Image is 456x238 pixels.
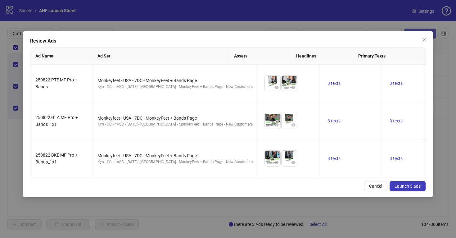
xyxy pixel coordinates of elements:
img: Asset 1 [265,76,280,91]
button: Close [420,35,430,45]
img: Asset 1 [265,151,280,166]
th: Headlines [291,48,353,65]
th: Assets [229,48,291,65]
button: 3 texts [387,155,405,162]
button: Preview [273,84,280,91]
div: Kyn - CC - nASC - [DATE] - [GEOGRAPHIC_DATA] - MonkeyFeet + Bands Page - New Customers [97,84,253,90]
span: Cancel [369,184,382,189]
button: Cancel [364,181,387,191]
span: close [422,37,427,42]
button: Preview [290,121,297,129]
button: Preview [273,159,280,166]
span: Launch 3 ads [395,184,421,189]
div: Monkeyfeet - USA - 7DC - MonkeyFeet + Bands Page [97,115,253,121]
img: Asset 2 [282,76,297,91]
span: 3 texts [327,118,341,123]
span: 3 texts [327,156,341,161]
span: eye [274,160,279,165]
span: 3 texts [327,81,341,86]
button: 3 texts [325,80,343,87]
button: Preview [290,159,297,166]
div: Kyn - CC - nASC - [DATE] - [GEOGRAPHIC_DATA] - MonkeyFeet + Bands Page - New Customers [97,159,253,165]
div: Kyn - CC - nASC - [DATE] - [GEOGRAPHIC_DATA] - MonkeyFeet + Bands Page - New Customers [97,121,253,127]
span: 250822 BKE MF Pro + Bands_1x1 [35,153,78,164]
span: 3 texts [390,81,403,86]
img: Asset 2 [282,113,297,129]
span: eye [274,85,279,89]
span: 250822 PTE MF Pro + Bands [35,77,77,89]
span: 250822 GLA MF Pro + Bands_1x1 [35,115,78,127]
button: Preview [290,84,297,91]
th: Ad Set [93,48,229,65]
img: Asset 2 [282,151,297,166]
div: Review Ads [30,37,426,45]
span: eye [291,123,296,127]
span: 3 texts [390,118,403,123]
span: eye [274,123,279,127]
button: 3 texts [325,117,343,125]
th: Ad Name [30,48,93,65]
span: eye [291,85,296,89]
button: 3 texts [387,117,405,125]
button: 3 texts [325,155,343,162]
div: Monkeyfeet - USA - 7DC - MonkeyFeet + Bands Page [97,152,253,159]
button: 3 texts [387,80,405,87]
button: Preview [273,121,280,129]
button: Launch 3 ads [390,181,426,191]
th: Primary Texts [353,48,431,65]
span: 3 texts [390,156,403,161]
span: eye [291,160,296,165]
div: Monkeyfeet - USA - 7DC - MonkeyFeet + Bands Page [97,77,253,84]
img: Asset 1 [265,113,280,129]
